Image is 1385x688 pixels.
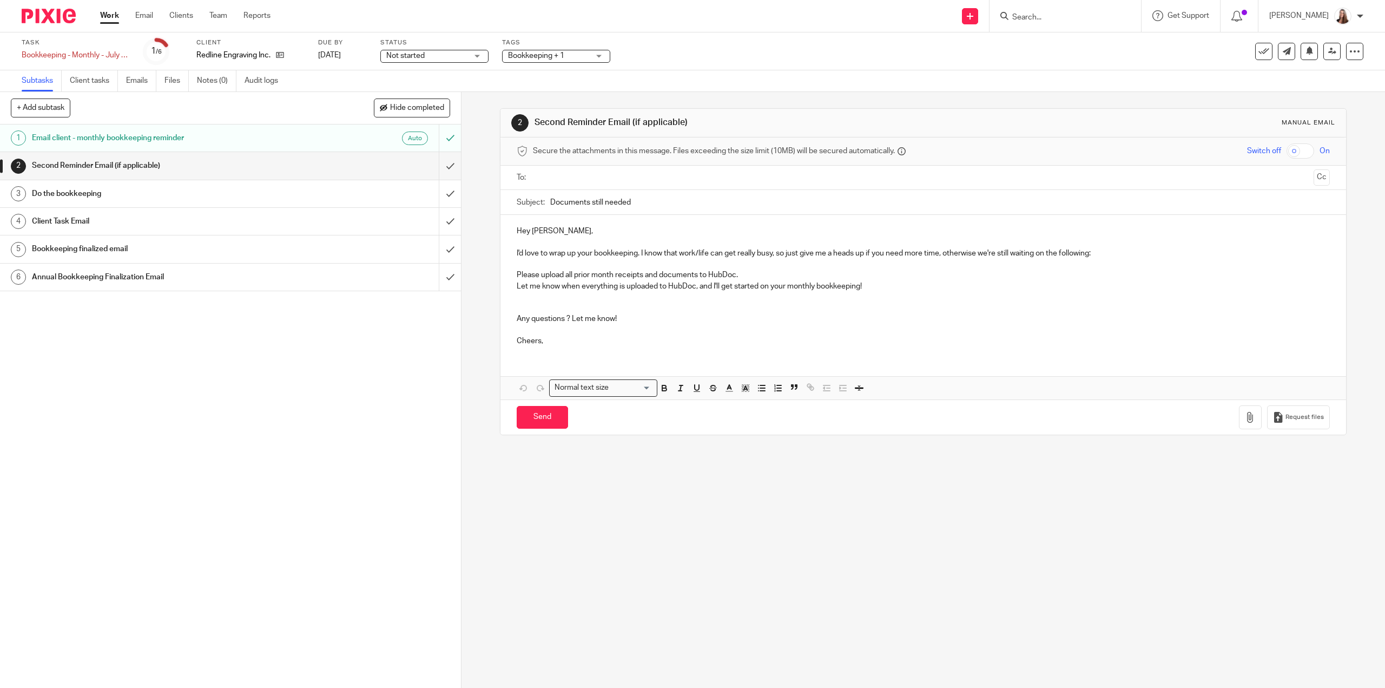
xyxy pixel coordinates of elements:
span: Switch off [1247,146,1281,156]
button: Request files [1267,405,1330,430]
span: Not started [386,52,425,60]
p: I'd love to wrap up your bookkeeping. I know that work/life can get really busy, so just give me ... [517,248,1329,259]
input: Search [1011,13,1109,23]
div: Mark as done [439,235,461,263]
h1: Do the bookkeeping [32,186,296,202]
a: Notes (0) [197,70,236,91]
a: Subtasks [22,70,62,91]
a: Files [164,70,189,91]
div: Search for option [549,379,657,396]
h1: Bookkeeping finalized email [32,241,296,257]
div: 3 [11,186,26,201]
div: 5 [11,242,26,257]
label: Subject: [517,197,545,208]
input: Search for option [612,382,651,394]
span: Request files [1285,413,1324,422]
p: Cheers, [517,325,1329,347]
a: Audit logs [245,70,286,91]
h1: Second Reminder Email (if applicable) [535,117,946,128]
h1: Annual Bookkeeping Finalization Email [32,269,296,285]
div: 4 [11,214,26,229]
div: Mark as done [439,152,461,179]
p: [PERSON_NAME] [1269,10,1329,21]
label: To: [517,172,529,183]
span: Hide completed [390,104,444,113]
button: Cc [1314,169,1330,186]
label: Due by [318,38,367,47]
span: Bookkeeping + 1 [508,52,564,60]
div: Mark as done [439,208,461,235]
div: 2 [11,159,26,174]
label: Tags [502,38,610,47]
div: 1 [151,45,162,57]
span: On [1320,146,1330,156]
a: Email [135,10,153,21]
img: Larissa-headshot-cropped.jpg [1334,8,1351,25]
a: Client tasks [70,70,118,91]
a: Team [209,10,227,21]
p: Hey [PERSON_NAME], [517,226,1329,237]
input: Send [517,406,568,429]
label: Client [196,38,305,47]
div: Automated emails are sent as soon as the preceding subtask is completed. [402,132,428,145]
div: Can't undo an automated email [439,125,461,152]
div: Mark as done [439,264,461,291]
button: Hide completed [374,99,450,117]
div: Mark as done [439,180,461,207]
span: Get Support [1168,12,1209,19]
label: Task [22,38,130,47]
label: Status [380,38,489,47]
p: Please upload all prior month receipts and documents to HubDoc. [517,270,1329,280]
span: Normal text size [552,382,611,394]
small: /6 [156,49,162,55]
div: 1 [11,130,26,146]
p: Any questions ? Let me know! [517,313,1329,324]
a: Reassign task [1323,43,1341,60]
p: Redline Engraving Inc. [196,50,271,61]
a: Reports [243,10,271,21]
a: Work [100,10,119,21]
i: Open client page [276,51,284,59]
p: Let me know when everything is uploaded to HubDoc, and I'll get started on your monthly bookkeeping! [517,281,1329,292]
h1: Client Task Email [32,213,296,230]
a: Emails [126,70,156,91]
a: Clients [169,10,193,21]
div: 2 [511,114,529,132]
span: [DATE] [318,51,341,59]
a: Send new email to Redline Engraving Inc. [1278,43,1295,60]
button: + Add subtask [11,99,70,117]
h1: Second Reminder Email (if applicable) [32,158,296,174]
h1: Email client - monthly bookkeeping reminder [32,130,296,146]
button: Snooze task [1301,43,1318,60]
div: 6 [11,270,26,285]
i: Files are stored in Pixie and a secure link is sent to the message recipient. [898,147,906,155]
span: Secure the attachments in this message. Files exceeding the size limit (10MB) will be secured aut... [533,146,895,156]
img: Pixie [22,9,76,23]
div: Bookkeeping - Monthly - July and Aug [22,50,130,61]
div: Manual email [1282,119,1335,127]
